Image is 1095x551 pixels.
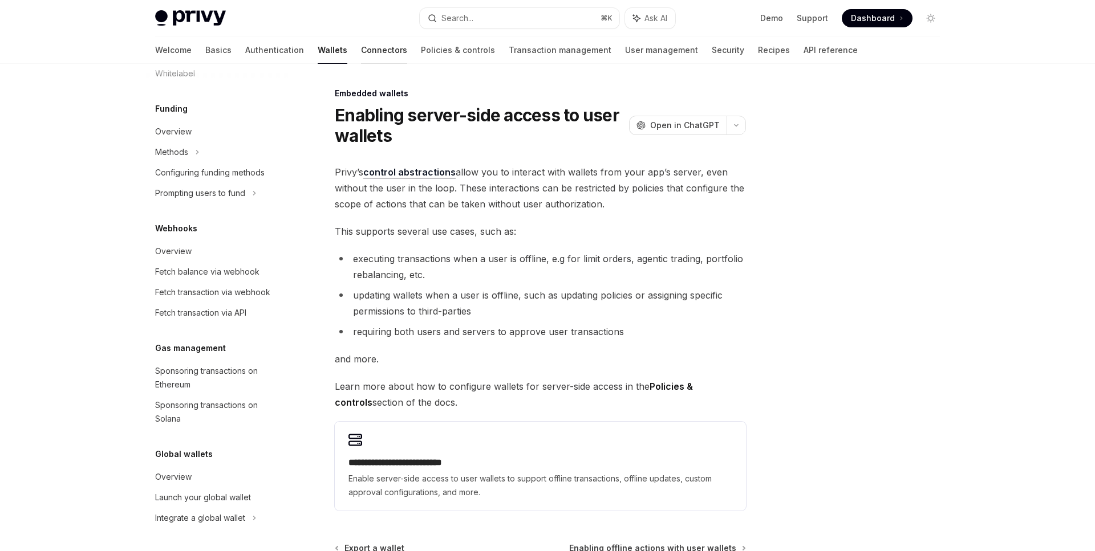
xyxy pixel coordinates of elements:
span: Open in ChatGPT [650,120,720,131]
li: updating wallets when a user is offline, such as updating policies or assigning specific permissi... [335,287,746,319]
div: Methods [155,145,188,159]
a: Demo [760,13,783,24]
span: ⌘ K [601,14,613,23]
a: Dashboard [842,9,912,27]
a: Overview [146,241,292,262]
div: Overview [155,244,192,258]
div: Fetch transaction via API [155,306,246,320]
a: Overview [146,121,292,142]
span: Learn more about how to configure wallets for server-side access in the section of the docs. [335,378,746,410]
a: Security [712,36,744,64]
span: Ask AI [644,13,667,24]
div: Overview [155,470,192,484]
a: API reference [804,36,858,64]
li: requiring both users and servers to approve user transactions [335,324,746,340]
a: Fetch transaction via API [146,303,292,323]
img: light logo [155,10,226,26]
button: Open in ChatGPT [629,116,727,135]
h5: Gas management [155,341,226,355]
span: Dashboard [851,13,895,24]
a: Transaction management [509,36,611,64]
h1: Enabling server-side access to user wallets [335,105,624,146]
div: Search... [441,11,473,25]
h5: Funding [155,102,188,116]
div: Prompting users to fund [155,186,245,200]
a: Launch your global wallet [146,487,292,508]
div: Launch your global wallet [155,491,251,504]
a: Basics [205,36,232,64]
a: control abstractions [363,166,456,178]
h5: Global wallets [155,447,213,461]
div: Sponsoring transactions on Ethereum [155,364,285,391]
a: Support [797,13,828,24]
a: Sponsoring transactions on Ethereum [146,361,292,395]
div: Overview [155,125,192,138]
div: Embedded wallets [335,88,746,99]
button: Search...⌘K [420,8,619,28]
h5: Webhooks [155,222,197,235]
a: Overview [146,467,292,487]
div: Fetch balance via webhook [155,265,259,279]
div: Sponsoring transactions on Solana [155,398,285,426]
span: Privy’s allow you to interact with wallets from your app’s server, even without the user in the l... [335,164,746,212]
a: Recipes [758,36,790,64]
button: Toggle dark mode [922,9,940,27]
a: Policies & controls [421,36,495,64]
span: This supports several use cases, such as: [335,223,746,239]
a: Configuring funding methods [146,162,292,183]
a: Welcome [155,36,192,64]
span: and more. [335,351,746,367]
a: Connectors [361,36,407,64]
a: Wallets [318,36,347,64]
div: Integrate a global wallet [155,511,245,525]
a: Fetch transaction via webhook [146,282,292,303]
button: Ask AI [625,8,675,28]
a: Fetch balance via webhook [146,262,292,282]
div: Fetch transaction via webhook [155,285,270,299]
span: Enable server-side access to user wallets to support offline transactions, offline updates, custo... [348,472,732,499]
div: Configuring funding methods [155,166,265,179]
a: Sponsoring transactions on Solana [146,395,292,429]
li: executing transactions when a user is offline, e.g for limit orders, agentic trading, portfolio r... [335,251,746,283]
a: User management [625,36,698,64]
a: Authentication [245,36,304,64]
